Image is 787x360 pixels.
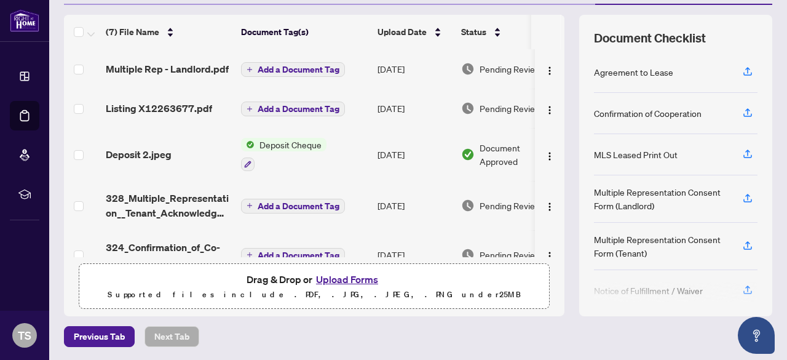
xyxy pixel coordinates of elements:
span: Drag & Drop or [247,271,382,287]
span: Pending Review [480,102,541,115]
img: Logo [545,105,555,115]
button: Previous Tab [64,326,135,347]
span: plus [247,202,253,209]
div: Multiple Representation Consent Form (Landlord) [594,185,728,212]
span: Deposit 2.jpeg [106,147,172,162]
button: Add a Document Tag [241,62,345,77]
span: Add a Document Tag [258,251,339,260]
th: Status [456,15,561,49]
button: Next Tab [144,326,199,347]
div: Multiple Representation Consent Form (Tenant) [594,233,728,260]
img: Logo [545,202,555,212]
span: 324_Confirmation_of_Co-operation_and_Representation_-_Tenant_Landlord_-_PropTx-[PERSON_NAME] 1.pdf [106,240,231,270]
div: Confirmation of Cooperation [594,106,702,120]
th: Document Tag(s) [236,15,373,49]
span: plus [247,106,253,112]
span: plus [247,66,253,73]
button: Logo [540,196,560,215]
button: Open asap [738,317,775,354]
span: Pending Review [480,248,541,262]
span: Previous Tab [74,327,125,346]
span: Status [461,25,486,39]
span: plus [247,252,253,258]
img: Document Status [461,148,475,161]
button: Logo [540,245,560,265]
img: logo [10,9,39,32]
button: Logo [540,59,560,79]
button: Add a Document Tag [241,199,345,214]
button: Add a Document Tag [241,62,345,78]
p: Supported files include .PDF, .JPG, .JPEG, .PNG under 25 MB [87,287,542,302]
span: Add a Document Tag [258,202,339,210]
td: [DATE] [373,49,456,89]
img: Document Status [461,102,475,115]
div: MLS Leased Print Out [594,148,678,161]
button: Status IconDeposit Cheque [241,138,326,171]
img: Document Status [461,62,475,76]
img: Document Status [461,199,475,212]
th: Upload Date [373,15,456,49]
button: Logo [540,98,560,118]
span: Multiple Rep - Landlord.pdf [106,62,229,76]
span: 328_Multiple_Representation__Tenant_Acknowledgment___Consent_Disclosure_-_PropTx-[PERSON_NAME].pdf [106,191,231,220]
th: (7) File Name [101,15,236,49]
img: Status Icon [241,138,255,151]
span: Add a Document Tag [258,65,339,74]
span: Document Checklist [594,30,706,47]
button: Add a Document Tag [241,247,345,263]
span: Pending Review [480,62,541,76]
td: [DATE] [373,89,456,128]
span: (7) File Name [106,25,159,39]
span: Document Approved [480,141,556,168]
div: Agreement to Lease [594,65,673,79]
span: Drag & Drop orUpload FormsSupported files include .PDF, .JPG, .JPEG, .PNG under25MB [79,264,549,310]
button: Add a Document Tag [241,248,345,263]
td: [DATE] [373,230,456,279]
button: Logo [540,145,560,164]
button: Add a Document Tag [241,101,345,117]
td: [DATE] [373,128,456,181]
button: Add a Document Tag [241,198,345,214]
button: Add a Document Tag [241,102,345,116]
td: [DATE] [373,181,456,230]
img: Logo [545,151,555,161]
img: Logo [545,251,555,261]
span: Pending Review [480,199,541,212]
img: Logo [545,66,555,76]
img: Document Status [461,248,475,262]
span: Deposit Cheque [255,138,326,151]
button: Upload Forms [312,271,382,287]
span: Add a Document Tag [258,105,339,113]
span: TS [18,327,31,344]
span: Listing X12263677.pdf [106,101,212,116]
span: Upload Date [378,25,427,39]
